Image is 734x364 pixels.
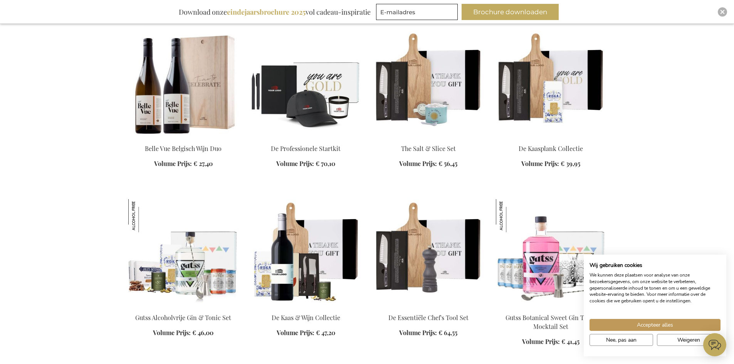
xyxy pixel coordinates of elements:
[277,329,314,337] span: Volume Prijs:
[496,199,529,232] img: Gutss Botanical Sweet Gin Tonic Mocktail Set
[496,199,606,307] img: Gutss Botanical Sweet Gin Tonic Mocktail Set
[590,262,721,269] h2: Wij gebruiken cookies
[522,337,560,346] span: Volume Prijs:
[590,272,721,304] p: We kunnen deze plaatsen voor analyse van onze bezoekersgegevens, om onze website te verbeteren, g...
[373,135,484,142] a: The Salt & Slice Set Exclusive Business Gift
[277,329,335,337] a: Volume Prijs: € 47,20
[373,304,484,311] a: De Essentiële Chef's Tool Set
[718,7,727,17] div: Close
[561,337,579,346] span: € 41,45
[401,144,456,153] a: The Salt & Slice Set
[154,159,213,168] a: Volume Prijs: € 27,40
[128,199,161,232] img: Gutss Alcoholvrije Gin & Tonic Set
[399,329,457,337] a: Volume Prijs: € 64,55
[657,334,721,346] button: Alle cookies weigeren
[153,329,191,337] span: Volume Prijs:
[677,336,700,344] span: Weigeren
[145,144,222,153] a: Belle Vue Belgisch Wijn Duo
[175,4,374,20] div: Download onze vol cadeau-inspiratie
[496,304,606,311] a: Gutss Botanical Sweet Gin Tonic Mocktail Set Gutss Botanical Sweet Gin Tonic Mocktail Set
[399,329,437,337] span: Volume Prijs:
[272,314,340,322] a: De Kaas & Wijn Collectie
[388,314,469,322] a: De Essentiële Chef's Tool Set
[373,30,484,138] img: The Salt & Slice Set Exclusive Business Gift
[193,159,213,168] span: € 27,40
[438,159,457,168] span: € 56,45
[462,4,559,20] button: Brochure downloaden
[316,329,335,337] span: € 47,20
[399,159,437,168] span: Volume Prijs:
[251,199,361,307] img: De Kaas & Wijn Collectie
[376,4,458,20] input: E-mailadres
[496,30,606,138] img: The Cheese Board Collection
[376,4,460,22] form: marketing offers and promotions
[128,304,239,311] a: Gutss Non-Alcoholic Gin & Tonic Set Gutss Alcoholvrije Gin & Tonic Set
[399,159,457,168] a: Volume Prijs: € 56,45
[496,135,606,142] a: The Cheese Board Collection
[192,329,213,337] span: € 46,00
[128,30,239,138] img: Belle Vue Belgisch Wijn Duo
[720,10,725,14] img: Close
[135,314,231,322] a: Gutss Alcoholvrije Gin & Tonic Set
[590,334,653,346] button: Pas cookie voorkeuren aan
[519,144,583,153] a: De Kaasplank Collectie
[251,304,361,311] a: De Kaas & Wijn Collectie
[637,321,673,329] span: Accepteer alles
[251,30,361,138] img: De Professionele Startkit
[373,199,484,307] img: De Essentiële Chef's Tool Set
[128,135,239,142] a: Belle Vue Belgisch Wijn Duo
[521,159,580,168] a: Volume Prijs: € 39,95
[561,159,580,168] span: € 39,95
[153,329,213,337] a: Volume Prijs: € 46,00
[227,7,306,17] b: eindejaarsbrochure 2025
[522,337,579,346] a: Volume Prijs: € 41,45
[606,336,637,344] span: Nee, pas aan
[506,314,596,330] a: Gutss Botanical Sweet Gin Tonic Mocktail Set
[590,319,721,331] button: Accepteer alle cookies
[128,199,239,307] img: Gutss Non-Alcoholic Gin & Tonic Set
[703,333,726,356] iframe: belco-activator-frame
[438,329,457,337] span: € 64,55
[154,159,192,168] span: Volume Prijs:
[521,159,559,168] span: Volume Prijs:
